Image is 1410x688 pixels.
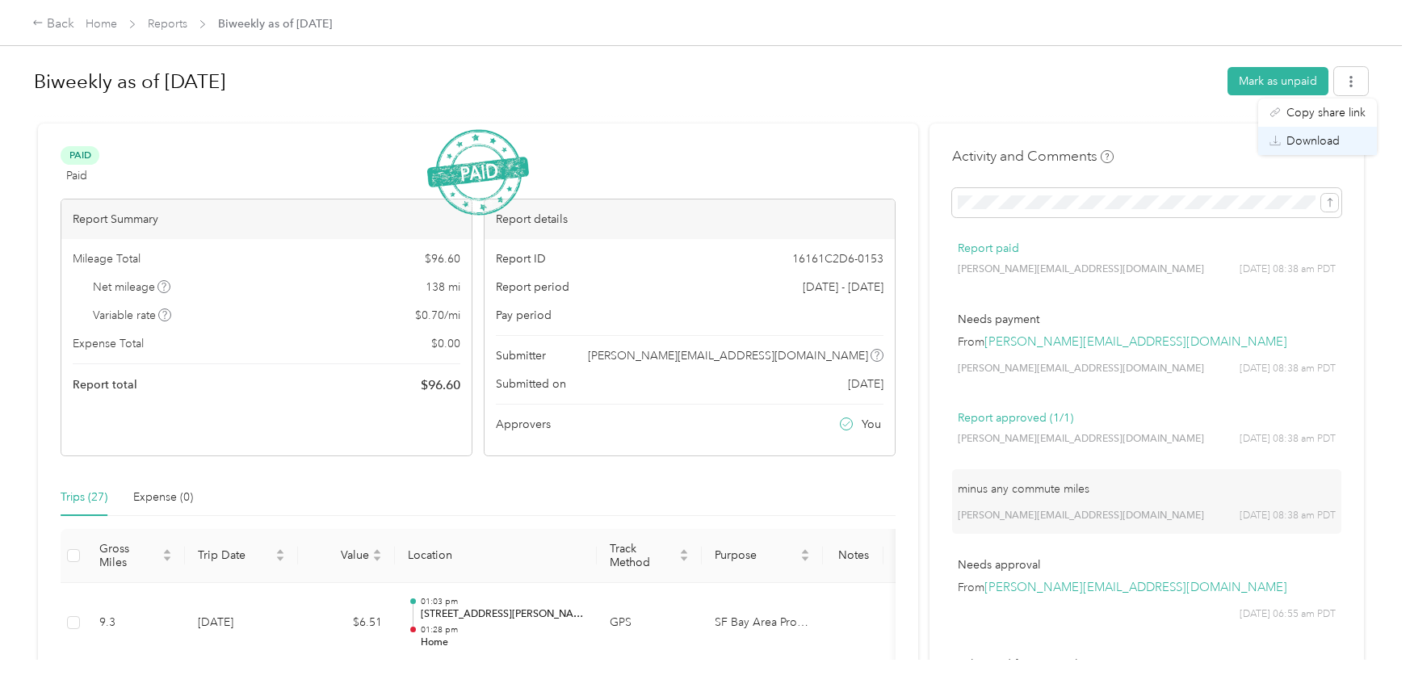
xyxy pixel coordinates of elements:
span: Variable rate [93,307,172,324]
span: Report ID [496,250,546,267]
th: Trip Date [185,529,298,583]
span: $ 0.00 [431,335,460,352]
p: minus any commute miles [958,480,1336,497]
span: 138 mi [426,279,460,296]
h4: Activity and Comments [952,146,1114,166]
span: caret-down [162,554,172,564]
div: Trips (27) [61,489,107,506]
span: 16161C2D6-0153 [792,250,883,267]
p: 01:03 pm [421,596,584,607]
p: Report approved (1/1) [958,409,1336,426]
a: [PERSON_NAME][EMAIL_ADDRESS][DOMAIN_NAME] [984,334,1287,350]
span: Trip Date [198,548,272,562]
span: $ 96.60 [425,250,460,267]
span: Pay period [496,307,552,324]
p: Report paid [958,240,1336,257]
span: [PERSON_NAME][EMAIL_ADDRESS][DOMAIN_NAME] [588,347,868,364]
div: Report Summary [61,199,472,239]
span: [PERSON_NAME][EMAIL_ADDRESS][DOMAIN_NAME] [958,432,1204,447]
a: Home [86,17,117,31]
div: Expense (0) [133,489,193,506]
span: Paid [66,167,87,184]
span: [DATE] [848,375,883,392]
span: Net mileage [93,279,171,296]
a: [PERSON_NAME][EMAIL_ADDRESS][DOMAIN_NAME] [984,580,1287,595]
iframe: Everlance-gr Chat Button Frame [1320,598,1410,688]
p: From [958,334,1336,350]
img: PaidStamp [427,129,529,216]
h1: Biweekly as of September 22 2025 [34,62,1216,101]
span: $ 96.60 [421,375,460,395]
span: caret-down [679,554,689,564]
p: Submitted for approval [958,656,1336,673]
span: Track Method [610,542,676,569]
span: [DATE] - [DATE] [803,279,883,296]
div: Back [32,15,74,34]
th: Gross Miles [86,529,185,583]
span: Report period [496,279,569,296]
p: From [958,579,1336,596]
span: caret-down [372,554,382,564]
span: Purpose [715,548,797,562]
td: [DATE] [185,583,298,664]
span: Expense Total [73,335,144,352]
button: Mark as unpaid [1227,67,1328,95]
span: caret-up [275,547,285,556]
th: Value [298,529,395,583]
span: Paid [61,146,99,165]
span: Value [311,548,369,562]
span: Biweekly as of [DATE] [218,15,332,32]
th: Track Method [597,529,702,583]
span: caret-down [275,554,285,564]
th: Location [395,529,597,583]
td: GPS [597,583,702,664]
span: Report total [73,376,137,393]
p: [STREET_ADDRESS][PERSON_NAME][PERSON_NAME] [421,607,584,622]
span: Download [1286,132,1340,149]
div: Report details [485,199,895,239]
td: SF Bay Area Provisions [702,583,823,664]
p: Needs payment [958,311,1336,328]
p: Home [421,636,584,650]
span: [DATE] 08:38 am PDT [1240,509,1336,523]
th: Notes [823,529,883,583]
span: caret-up [800,547,810,556]
span: [DATE] 08:38 am PDT [1240,262,1336,277]
span: caret-up [372,547,382,556]
span: Approvers [496,416,551,433]
th: Purpose [702,529,823,583]
p: 01:28 pm [421,624,584,636]
td: $6.51 [298,583,395,664]
p: Needs approval [958,556,1336,573]
span: caret-up [679,547,689,556]
span: Submitted on [496,375,566,392]
td: 9.3 [86,583,185,664]
span: Mileage Total [73,250,141,267]
span: [DATE] 08:38 am PDT [1240,362,1336,376]
span: Gross Miles [99,542,159,569]
span: [PERSON_NAME][EMAIL_ADDRESS][DOMAIN_NAME] [958,509,1204,523]
span: Submitter [496,347,546,364]
span: [PERSON_NAME][EMAIL_ADDRESS][DOMAIN_NAME] [958,362,1204,376]
span: [DATE] 08:38 am PDT [1240,432,1336,447]
span: Copy share link [1286,104,1366,121]
span: You [862,416,881,433]
span: caret-up [162,547,172,556]
a: Reports [148,17,187,31]
span: $ 0.70 / mi [415,307,460,324]
th: Tags [883,529,944,583]
span: caret-down [800,554,810,564]
span: [PERSON_NAME][EMAIL_ADDRESS][DOMAIN_NAME] [958,262,1204,277]
span: [DATE] 06:55 am PDT [1240,607,1336,622]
